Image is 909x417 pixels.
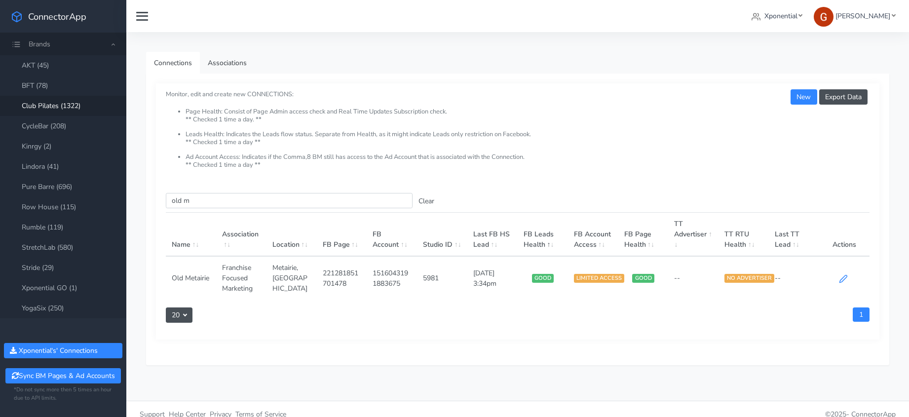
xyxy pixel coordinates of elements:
[216,256,266,300] td: Franchise Focused Marketing
[367,256,417,300] td: 1516043191883675
[166,307,192,323] button: 20
[518,213,568,257] th: FB Leads Health
[574,274,624,283] span: LIMITED ACCESS
[764,11,797,21] span: Xponential
[5,368,120,383] button: Sync BM Pages & Ad Accounts
[618,213,669,257] th: FB Page Health
[216,213,266,257] th: Association
[835,11,890,21] span: [PERSON_NAME]
[719,213,769,257] th: TT RTU Health
[186,108,870,131] li: Page Health: Consist of Page Admin access check and Real Time Updates Subscription check. ** Chec...
[668,213,719,257] th: TT Advertiser
[317,256,367,300] td: 221281851701478
[14,386,113,403] small: *Do not sync more then 5 times an hour due to API limits.
[417,213,467,257] th: Studio ID
[467,256,518,300] td: [DATE] 3:34pm
[814,7,833,27] img: Greg Clemmons
[532,274,554,283] span: GOOD
[819,89,868,105] button: Export Data
[367,213,417,257] th: FB Account
[166,256,216,300] td: Old Metairie
[769,256,819,300] td: --
[769,213,819,257] th: Last TT Lead
[791,89,817,105] button: New
[632,274,654,283] span: GOOD
[568,213,618,257] th: FB Account Access
[166,213,216,257] th: Name
[317,213,367,257] th: FB Page
[29,39,50,49] span: Brands
[748,7,806,25] a: Xponential
[724,274,774,283] span: NO ADVERTISER
[853,307,870,322] a: 1
[186,131,870,153] li: Leads Health: Indicates the Leads flow status. Separate from Health, as it might indicate Leads o...
[266,256,317,300] td: Metairie,[GEOGRAPHIC_DATA]
[819,213,870,257] th: Actions
[4,343,122,358] button: Xponential's' Connections
[417,256,467,300] td: 5981
[467,213,518,257] th: Last FB HS Lead
[266,213,317,257] th: Location
[166,82,870,169] small: Monitor, edit and create new CONNECTIONS:
[668,256,719,300] td: --
[810,7,899,25] a: [PERSON_NAME]
[186,153,870,169] li: Ad Account Access: Indicates if the Comma,8 BM still has access to the Ad Account that is associa...
[413,193,440,209] button: Clear
[146,52,200,74] a: Connections
[200,52,255,74] a: Associations
[166,193,413,208] input: enter text you want to search
[28,10,86,23] span: ConnectorApp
